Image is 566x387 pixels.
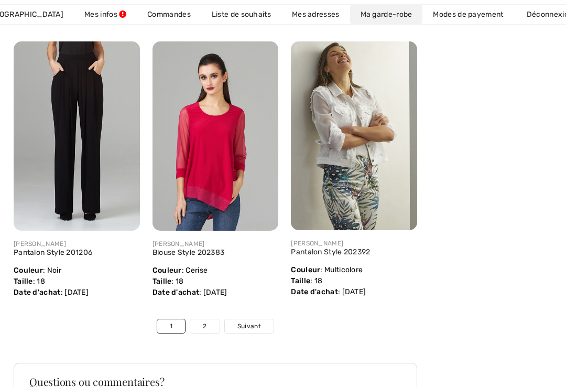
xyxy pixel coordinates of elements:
span: Couleur [14,266,43,275]
span: Date d'achat [153,288,200,297]
img: joseph-ribkoff-tops-cerise_202383_1_35cc_search.jpg [153,41,279,231]
span: Date d'achat [291,287,338,296]
a: Liste de souhaits [201,5,281,24]
span: Taille [14,277,33,286]
span: Suivant [237,321,261,331]
a: Suivant [225,319,274,333]
img: joseph-ribkoff-pants-black_201206a_1_8fc5_search.jpg [14,41,140,231]
span: Couleur [153,266,182,275]
h3: Questions ou commentaires? [29,377,401,387]
span: Couleur [291,265,320,274]
div: [PERSON_NAME] [153,239,227,249]
a: Pantalon Style 202392 [291,248,370,256]
a: Commandes [137,5,201,24]
a: Mes adresses [281,5,350,24]
div: : Cerise : 18 : [DATE] [153,249,227,298]
div: : Noir : 18 : [DATE] [14,249,92,298]
a: Pantalon Style 201206 [14,248,92,257]
a: 2 [190,319,219,333]
span: Date d'achat [14,288,61,297]
span: Taille [291,276,310,285]
a: Blouse Style 202383 [153,248,225,257]
span: Taille [153,277,172,286]
div: [PERSON_NAME] [14,239,92,249]
img: joseph-ribkoff-pants-white-multi_202392_1_44fc_search.jpg [291,41,417,230]
a: Ma garde-robe [350,5,423,24]
a: 1 [157,319,185,333]
div: [PERSON_NAME] [291,239,370,248]
div: : Multicolore : 18 : [DATE] [291,248,370,297]
a: Modes de payement [422,5,514,24]
nav: Page navigation [7,319,423,338]
a: Mes infos [74,5,137,24]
